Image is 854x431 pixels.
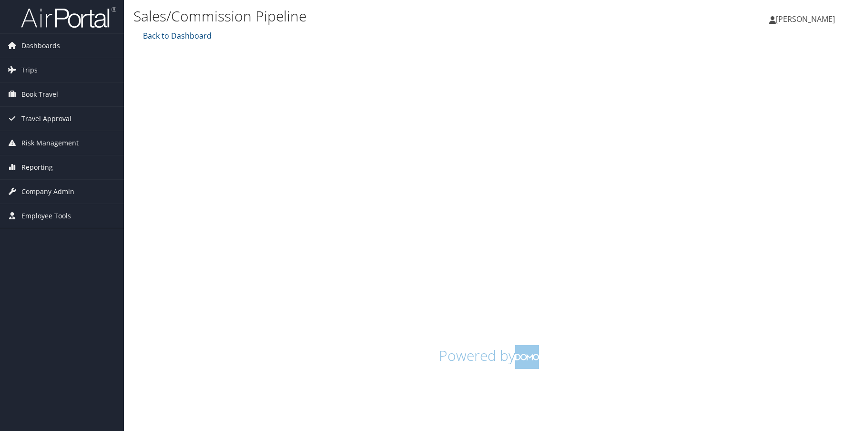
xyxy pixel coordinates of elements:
span: Trips [21,58,38,82]
span: Employee Tools [21,204,71,228]
span: Risk Management [21,131,79,155]
a: Back to Dashboard [141,31,212,41]
span: Book Travel [21,82,58,106]
img: domo-logo.png [515,345,539,369]
span: Reporting [21,155,53,179]
h1: Powered by [141,345,837,369]
a: [PERSON_NAME] [769,5,844,33]
h1: Sales/Commission Pipeline [133,6,608,26]
span: Company Admin [21,180,74,204]
img: airportal-logo.png [21,6,116,29]
span: [PERSON_NAME] [776,14,835,24]
span: Travel Approval [21,107,71,131]
span: Dashboards [21,34,60,58]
